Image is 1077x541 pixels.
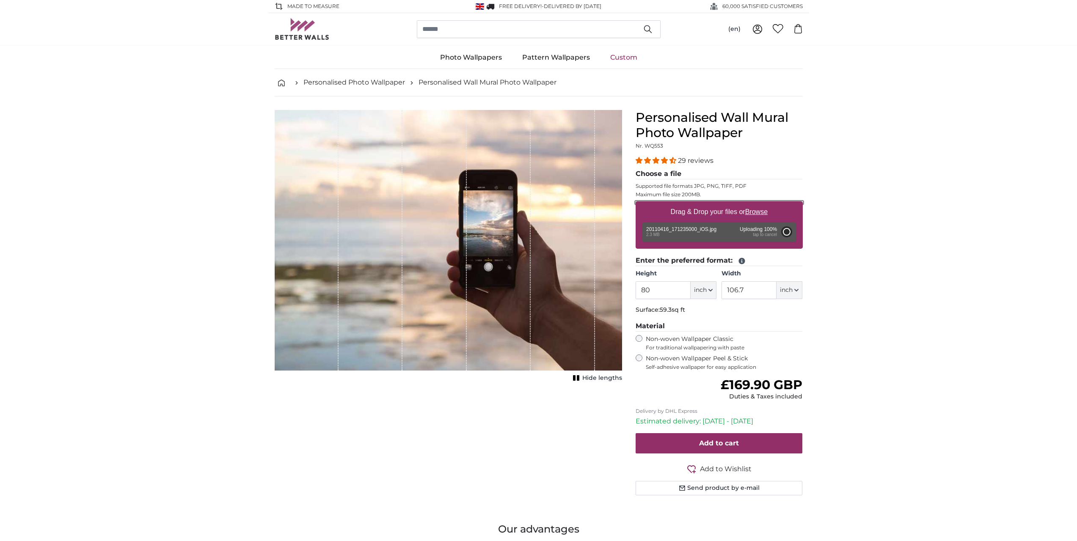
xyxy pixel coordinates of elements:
label: Non-woven Wallpaper Peel & Stick [646,354,803,371]
label: Height [636,269,716,278]
span: 4.34 stars [636,157,678,165]
h1: Personalised Wall Mural Photo Wallpaper [636,110,803,140]
a: Pattern Wallpapers [512,47,600,69]
span: 59.3sq ft [660,306,685,313]
a: Custom [600,47,647,69]
span: inch [694,286,707,294]
span: Hide lengths [582,374,622,382]
label: Drag & Drop your files or [667,203,771,220]
button: Hide lengths [570,372,622,384]
button: (en) [722,22,747,37]
legend: Enter the preferred format: [636,255,803,266]
span: For traditional wallpapering with paste [646,344,803,351]
span: Delivered by [DATE] [544,3,601,9]
span: Nr. WQ553 [636,143,663,149]
span: inch [780,286,793,294]
button: inch [691,281,716,299]
a: Personalised Wall Mural Photo Wallpaper [419,77,556,88]
a: Personalised Photo Wallpaper [303,77,405,88]
span: FREE delivery! [499,3,542,9]
p: Supported file formats JPG, PNG, TIFF, PDF [636,183,803,189]
nav: breadcrumbs [275,69,803,96]
a: Photo Wallpapers [430,47,512,69]
div: Duties & Taxes included [721,393,802,401]
span: 60,000 SATISFIED CUSTOMERS [722,3,803,10]
span: Add to cart [699,439,739,447]
span: - [542,3,601,9]
u: Browse [745,208,768,215]
span: £169.90 GBP [721,377,802,393]
p: Surface: [636,306,803,314]
p: Estimated delivery: [DATE] - [DATE] [636,416,803,426]
button: Add to cart [636,433,803,453]
p: Maximum file size 200MB. [636,191,803,198]
label: Non-woven Wallpaper Classic [646,335,803,351]
button: inch [777,281,802,299]
button: Send product by e-mail [636,481,803,495]
span: Add to Wishlist [700,464,752,474]
img: United Kingdom [476,3,484,10]
legend: Material [636,321,803,332]
img: Betterwalls [275,18,330,40]
p: Delivery by DHL Express [636,408,803,415]
div: 1 of 1 [275,110,622,384]
label: Width [722,269,802,278]
legend: Choose a file [636,169,803,179]
button: Add to Wishlist [636,464,803,474]
span: Made to Measure [287,3,339,10]
h3: Our advantages [275,522,803,536]
span: Self-adhesive wallpaper for easy application [646,364,803,371]
span: 29 reviews [678,157,713,165]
